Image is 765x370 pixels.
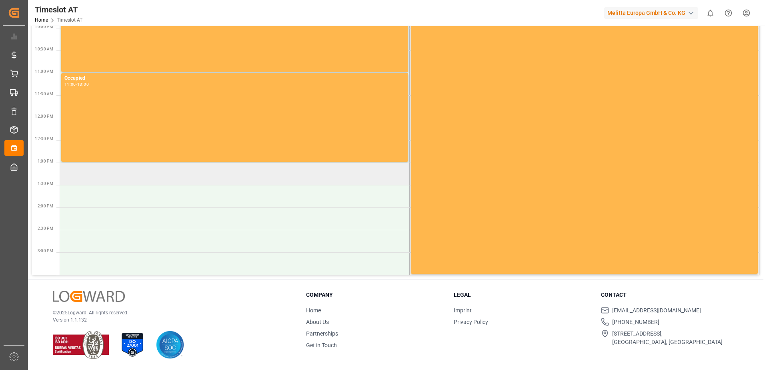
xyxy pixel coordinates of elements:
[35,24,53,29] span: 10:00 AM
[53,316,286,324] p: Version 1.1.132
[601,291,739,299] h3: Contact
[35,17,48,23] a: Home
[76,82,77,86] div: -
[612,330,723,346] span: [STREET_ADDRESS], [GEOGRAPHIC_DATA], [GEOGRAPHIC_DATA]
[35,137,53,141] span: 12:30 PM
[306,307,321,314] a: Home
[306,342,337,348] a: Get in Touch
[38,226,53,231] span: 2:30 PM
[306,330,338,337] a: Partnerships
[306,291,444,299] h3: Company
[38,249,53,253] span: 3:00 PM
[454,319,488,325] a: Privacy Policy
[701,4,719,22] button: show 0 new notifications
[53,291,125,302] img: Logward Logo
[454,307,472,314] a: Imprint
[64,74,405,82] div: Occupied
[35,69,53,74] span: 11:00 AM
[604,7,698,19] div: Melitta Europa GmbH & Co. KG
[35,92,53,96] span: 11:30 AM
[454,291,591,299] h3: Legal
[53,331,109,359] img: ISO 9001 & ISO 14001 Certification
[612,318,659,326] span: [PHONE_NUMBER]
[306,319,329,325] a: About Us
[53,309,286,316] p: © 2025 Logward. All rights reserved.
[35,114,53,119] span: 12:00 PM
[156,331,184,359] img: AICPA SOC
[38,159,53,163] span: 1:00 PM
[35,4,82,16] div: Timeslot AT
[38,181,53,186] span: 1:30 PM
[35,47,53,51] span: 10:30 AM
[118,331,146,359] img: ISO 27001 Certification
[719,4,737,22] button: Help Center
[77,82,89,86] div: 13:00
[612,306,701,315] span: [EMAIL_ADDRESS][DOMAIN_NAME]
[64,82,76,86] div: 11:00
[604,5,701,20] button: Melitta Europa GmbH & Co. KG
[38,204,53,208] span: 2:00 PM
